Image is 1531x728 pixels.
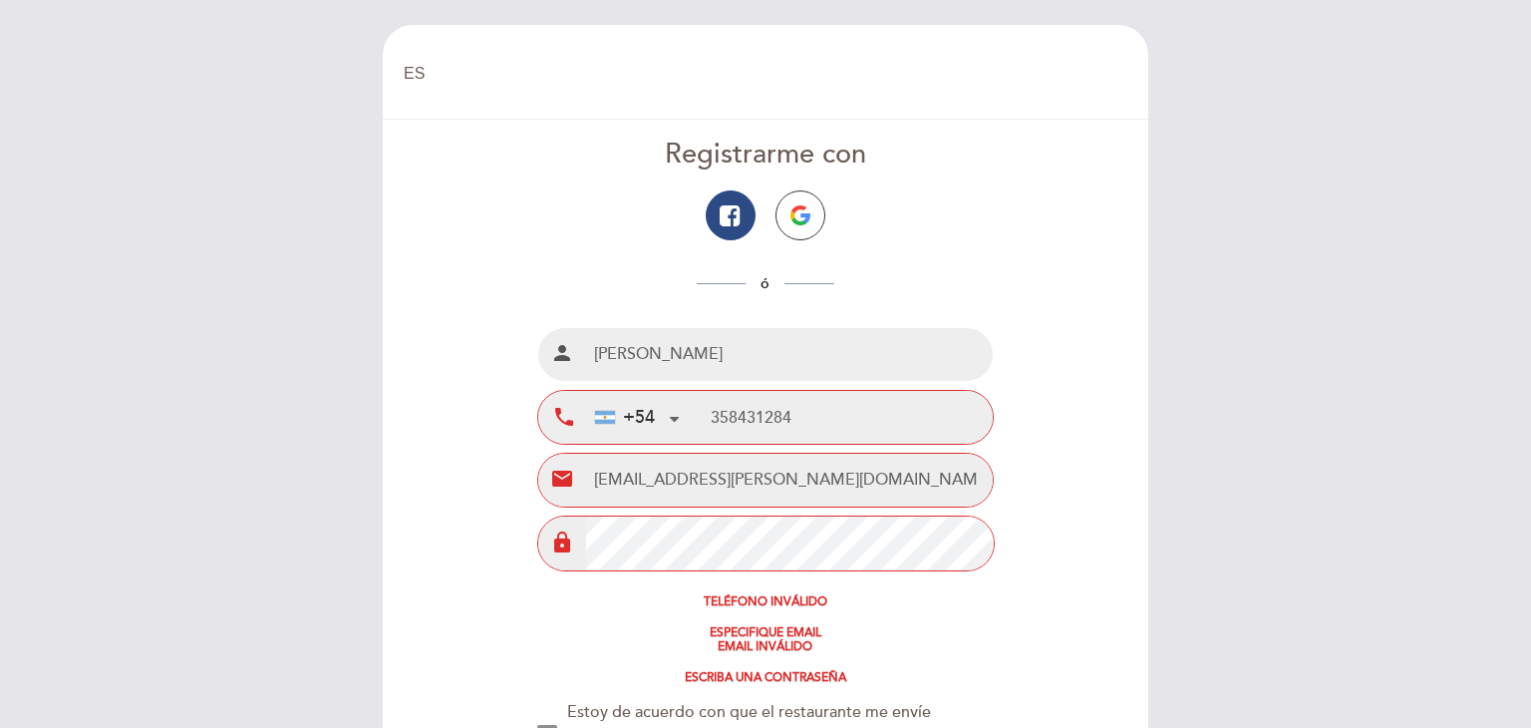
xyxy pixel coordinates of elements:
div: Escriba una contraseña [537,671,995,685]
i: person [550,341,574,365]
span: ó [746,275,784,292]
div: Especifique email [537,626,995,640]
i: local_phone [552,405,576,430]
div: +54 [595,405,655,431]
div: Argentina: +54 [587,392,687,443]
i: lock [550,531,574,554]
input: Nombre y Apellido [586,328,994,381]
input: Teléfono Móvil [711,391,993,444]
div: Registrarme con [537,136,995,175]
i: email [550,467,574,491]
div: Teléfono inválido [537,595,995,609]
input: Email [586,454,994,507]
img: icon-google.png [790,205,810,225]
div: Email inválido [537,640,995,654]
